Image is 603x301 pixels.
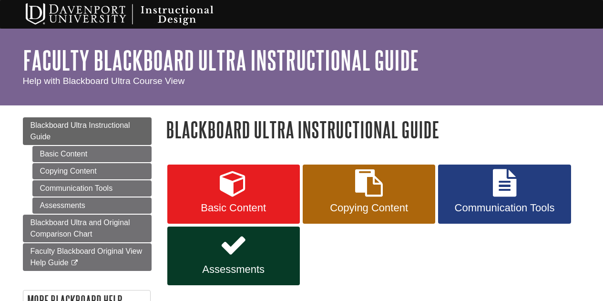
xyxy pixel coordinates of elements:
[32,146,152,162] a: Basic Content
[167,227,300,286] a: Assessments
[23,215,152,242] a: Blackboard Ultra and Original Comparison Chart
[31,247,142,267] span: Faculty Blackboard Original View Help Guide
[167,165,300,224] a: Basic Content
[32,197,152,214] a: Assessments
[174,202,293,214] span: Basic Content
[438,165,571,224] a: Communication Tools
[303,165,435,224] a: Copying Content
[23,45,419,75] a: Faculty Blackboard Ultra Instructional Guide
[445,202,563,214] span: Communication Tools
[18,2,247,26] img: Davenport University Instructional Design
[32,180,152,197] a: Communication Tools
[71,260,79,266] i: This link opens in a new window
[32,163,152,179] a: Copying Content
[31,121,130,141] span: Blackboard Ultra Instructional Guide
[23,117,152,145] a: Blackboard Ultra Instructional Guide
[31,218,130,238] span: Blackboard Ultra and Original Comparison Chart
[174,263,293,276] span: Assessments
[23,76,185,86] span: Help with Blackboard Ultra Course View
[23,243,152,271] a: Faculty Blackboard Original View Help Guide
[166,117,581,142] h1: Blackboard Ultra Instructional Guide
[310,202,428,214] span: Copying Content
